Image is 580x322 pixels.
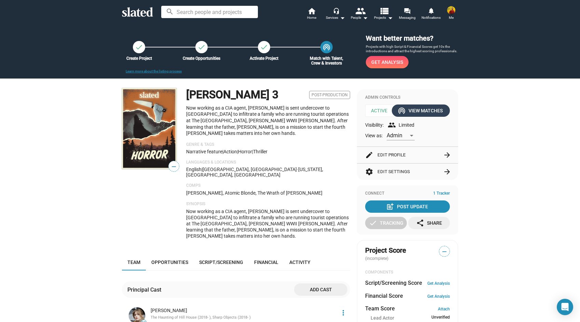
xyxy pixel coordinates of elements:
[399,14,416,22] span: Messaging
[399,104,443,117] div: View Matches
[433,191,450,196] span: 1 Tracker
[365,132,383,139] span: View as:
[326,14,345,22] div: Services
[249,254,284,270] a: Financial
[322,43,331,51] mat-icon: wifi_tethering
[169,162,179,171] span: —
[241,56,287,61] div: Activate Project
[365,104,398,117] span: Active
[237,149,238,154] span: |
[203,167,297,172] span: [GEOGRAPHIC_DATA], [GEOGRAPHIC_DATA]
[427,281,450,286] a: Get Analysis
[428,7,434,14] mat-icon: notifications
[431,315,450,321] span: Unverified
[422,14,441,22] span: Notifications
[365,151,373,159] mat-icon: edit
[323,7,347,22] button: Services
[369,219,377,227] mat-icon: check
[223,149,237,154] span: Action
[179,56,224,61] div: Create Opportunities
[297,167,298,172] span: ·
[307,14,316,22] span: Home
[365,147,450,163] button: Edit Profile
[186,209,349,239] span: Now working as a CIA agent, [PERSON_NAME] is sent undercover to [GEOGRAPHIC_DATA] to infiltrate a...
[186,142,350,148] p: Genre & Tags
[443,151,451,159] mat-icon: arrow_forward
[186,167,202,172] span: English
[387,200,428,213] div: Post Update
[186,149,222,154] span: Narrative feature
[338,14,346,22] mat-icon: arrow_drop_down
[284,254,316,270] a: Activity
[127,286,164,293] div: Principal Cast
[347,7,371,22] button: People
[392,104,450,117] button: View Matches
[395,7,419,22] a: Messaging
[122,88,177,169] img: BECKY 3
[438,307,450,311] a: Attach
[439,247,450,256] span: —
[194,254,249,270] a: Script/Screening
[365,256,390,261] span: (incomplete)
[365,191,450,196] div: Connect
[199,260,243,265] span: Script/Screening
[371,315,394,321] span: Lead Actor
[289,260,310,265] span: Activity
[127,260,140,265] span: Team
[371,7,395,22] button: Projects
[186,160,350,165] p: Languages & Locations
[309,91,350,99] span: Post-Production
[238,149,252,154] span: Horror
[365,305,395,312] dt: Team Score
[186,167,323,178] span: [US_STATE], [GEOGRAPHIC_DATA], [GEOGRAPHIC_DATA]
[252,149,253,154] span: |
[197,43,206,51] mat-icon: check
[333,8,339,14] mat-icon: headset_mic
[379,6,389,16] mat-icon: view_list
[416,217,442,229] div: Share
[443,168,451,176] mat-icon: arrow_forward
[300,7,323,22] a: Home
[151,307,335,314] div: [PERSON_NAME]
[186,87,278,102] h1: [PERSON_NAME] 3
[557,299,573,315] div: Open Intercom Messenger
[408,217,450,229] button: Share
[366,44,458,54] p: Projects with high Script & Financial Scores get 10x the introductions and attract the highest sc...
[361,14,369,22] mat-icon: arrow_drop_down
[386,202,394,211] mat-icon: post_add
[447,6,455,14] img: Russell Posternak
[339,309,347,317] mat-icon: more_vert
[351,14,368,22] div: People
[365,168,373,176] mat-icon: settings
[304,56,349,66] div: Match with Talent, Crew & Investors
[222,149,223,154] span: |
[443,5,459,23] button: Russell PosternakMe
[371,56,403,68] span: Get Analysis
[398,107,406,115] mat-icon: wifi_tethering
[260,43,268,51] mat-icon: check
[195,41,208,53] a: Create Opportunities
[300,283,342,296] span: Add cast
[355,6,365,16] mat-icon: people
[449,14,454,22] span: Me
[161,6,258,18] input: Search people and projects
[366,34,458,43] h3: Want better matches?
[151,260,188,265] span: Opportunities
[294,283,347,296] button: Add cast
[369,217,403,229] div: Tracking
[186,201,350,207] p: Synopsis
[307,7,316,15] mat-icon: home
[365,217,407,229] button: Tracking
[365,279,422,286] dt: Script/Screening Score
[146,254,194,270] a: Opportunities
[419,7,443,22] a: Notifications
[365,121,450,129] div: Visibility: Limited
[116,56,162,61] div: Create Project
[365,292,403,299] dt: Financial Score
[202,167,203,172] span: |
[253,149,267,154] span: Thriller
[388,121,396,129] mat-icon: group
[427,294,450,299] a: Get Analysis
[365,270,450,275] div: COMPONENTS
[122,254,146,270] a: Team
